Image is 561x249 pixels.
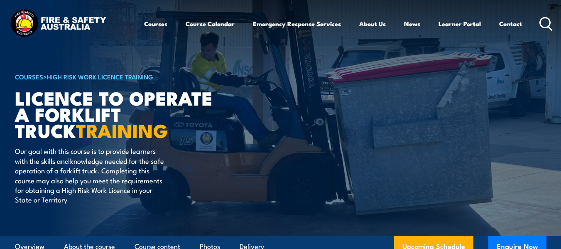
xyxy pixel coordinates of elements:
a: High Risk Work Licence Training [47,72,153,81]
a: Courses [144,14,167,34]
a: Contact [499,14,522,34]
h6: > [15,71,220,81]
a: About Us [359,14,386,34]
strong: TRAINING [76,116,168,144]
a: News [404,14,420,34]
a: COURSES [15,72,43,81]
p: Our goal with this course is to provide learners with the skills and knowledge needed for the saf... [15,146,167,204]
a: Learner Portal [439,14,481,34]
h1: Licence to operate a forklift truck [15,89,220,138]
a: Course Calendar [186,14,235,34]
a: Emergency Response Services [253,14,341,34]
